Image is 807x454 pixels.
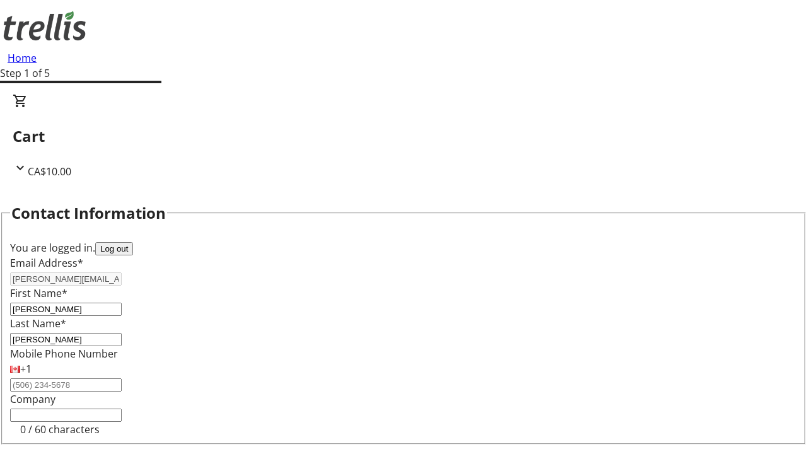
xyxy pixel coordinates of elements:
button: Log out [95,242,133,255]
span: CA$10.00 [28,165,71,178]
div: CartCA$10.00 [13,93,794,179]
tr-character-limit: 0 / 60 characters [20,422,100,436]
label: First Name* [10,286,67,300]
label: Mobile Phone Number [10,347,118,361]
input: (506) 234-5678 [10,378,122,392]
label: Company [10,392,55,406]
h2: Contact Information [11,202,166,224]
label: Email Address* [10,256,83,270]
h2: Cart [13,125,794,148]
label: Last Name* [10,317,66,330]
div: You are logged in. [10,240,797,255]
